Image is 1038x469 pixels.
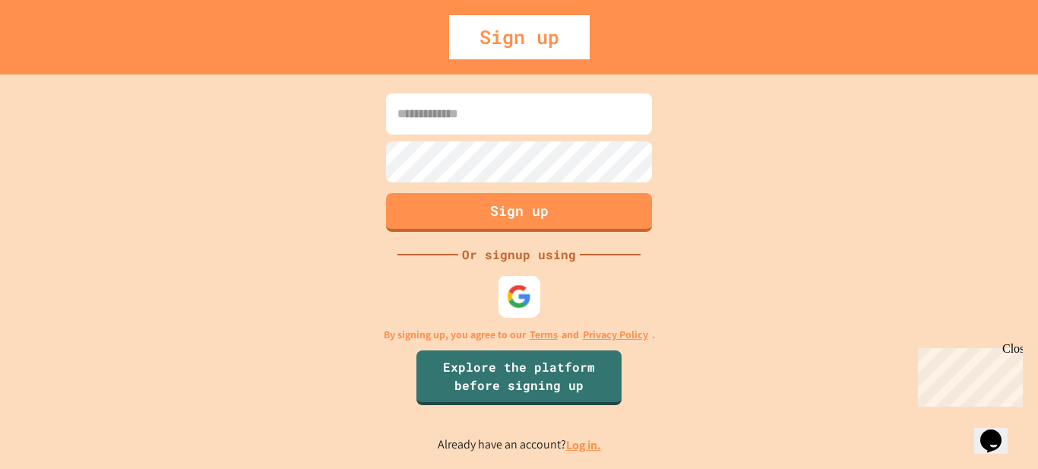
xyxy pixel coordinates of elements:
[449,15,590,59] div: Sign up
[974,408,1023,454] iframe: chat widget
[507,284,532,309] img: google-icon.svg
[583,327,648,343] a: Privacy Policy
[458,246,580,264] div: Or signup using
[912,342,1023,407] iframe: chat widget
[386,193,652,232] button: Sign up
[566,437,601,453] a: Log in.
[6,6,105,97] div: Chat with us now!Close
[530,327,558,343] a: Terms
[438,436,601,455] p: Already have an account?
[416,350,622,405] a: Explore the platform before signing up
[384,327,655,343] p: By signing up, you agree to our and .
